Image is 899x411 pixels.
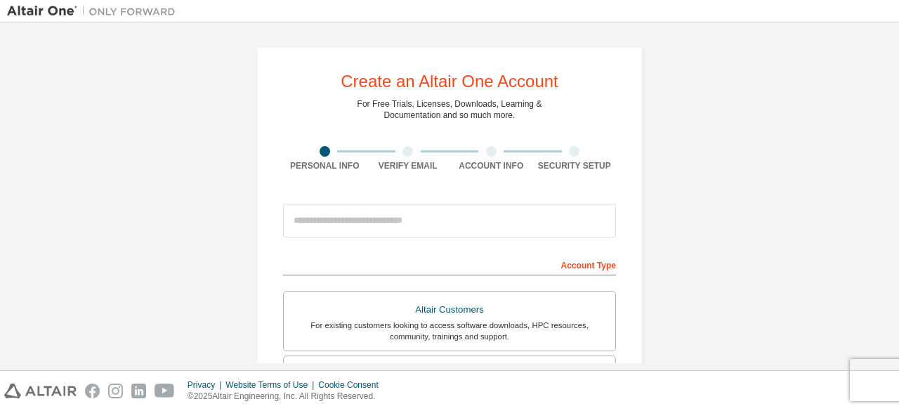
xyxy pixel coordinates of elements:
div: Account Type [283,253,616,275]
img: instagram.svg [108,384,123,398]
p: © 2025 Altair Engineering, Inc. All Rights Reserved. [188,391,387,403]
div: For existing customers looking to access software downloads, HPC resources, community, trainings ... [292,320,607,342]
div: Security Setup [533,160,617,171]
img: youtube.svg [155,384,175,398]
img: altair_logo.svg [4,384,77,398]
div: Website Terms of Use [225,379,318,391]
div: Cookie Consent [318,379,386,391]
div: Create an Altair One Account [341,73,558,90]
div: For Free Trials, Licenses, Downloads, Learning & Documentation and so much more. [357,98,542,121]
img: linkedin.svg [131,384,146,398]
div: Personal Info [283,160,367,171]
img: Altair One [7,4,183,18]
div: Privacy [188,379,225,391]
div: Altair Customers [292,300,607,320]
div: Verify Email [367,160,450,171]
div: Account Info [449,160,533,171]
img: facebook.svg [85,384,100,398]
